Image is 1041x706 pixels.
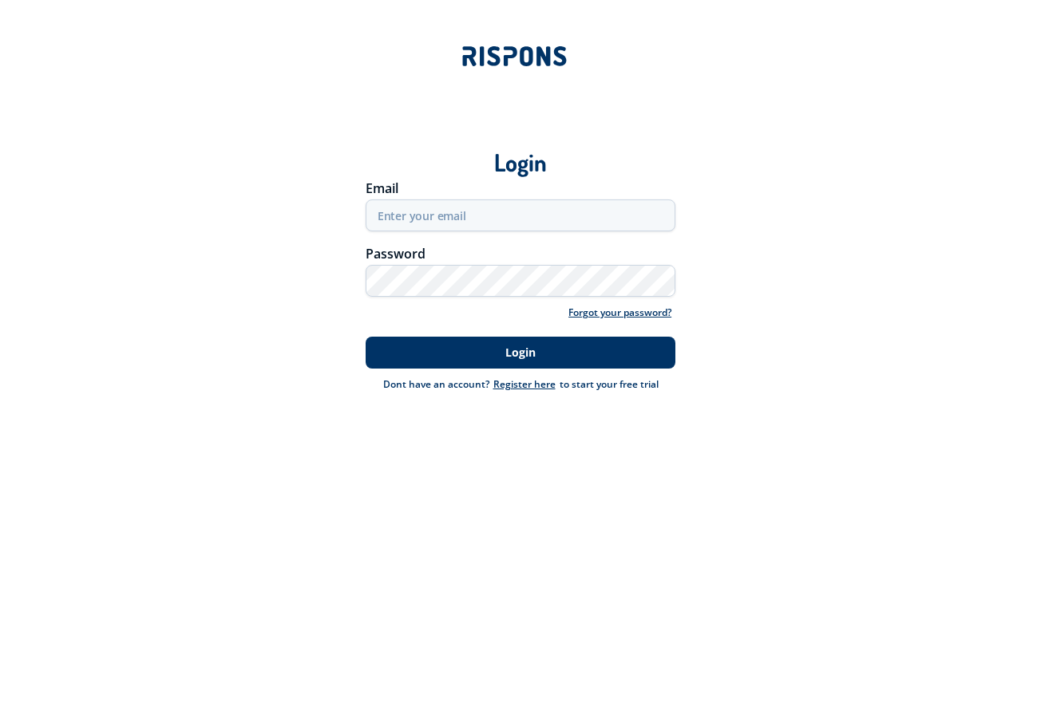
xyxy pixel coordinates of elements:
[366,337,675,369] button: Login
[489,377,659,392] div: to start your free trial
[489,377,560,391] a: Register here
[366,182,675,195] div: Email
[383,377,489,392] div: Dont have an account?
[366,199,675,231] input: Enter your email
[564,305,675,321] a: Forgot your password?
[366,247,675,260] div: Password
